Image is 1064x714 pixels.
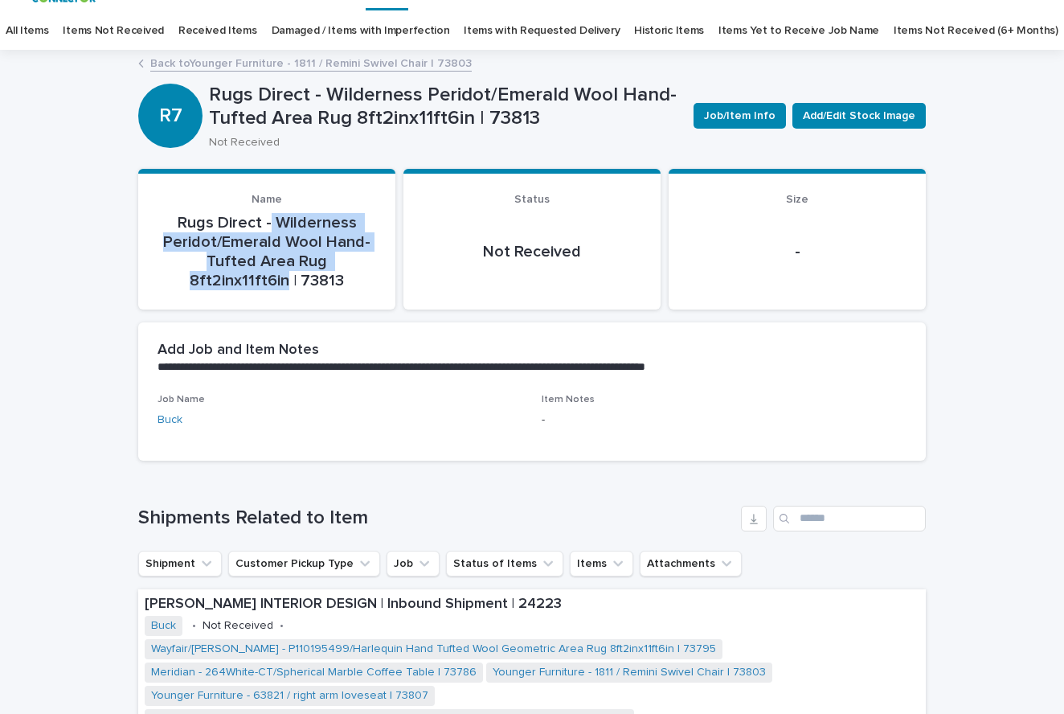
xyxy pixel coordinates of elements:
[158,412,182,429] a: Buck
[792,103,926,129] button: Add/Edit Stock Image
[493,666,766,679] a: Younger Furniture - 1811 / Remini Swivel Chair | 73803
[786,194,808,205] span: Size
[464,12,620,50] a: Items with Requested Delivery
[138,39,203,127] div: R7
[803,108,915,124] span: Add/Edit Stock Image
[773,506,926,531] input: Search
[272,12,450,50] a: Damaged / Items with Imperfection
[63,12,163,50] a: Items Not Received
[252,194,282,205] span: Name
[894,12,1058,50] a: Items Not Received (6+ Months)
[542,395,595,404] span: Item Notes
[151,619,176,633] a: Buck
[634,12,704,50] a: Historic Items
[640,551,742,577] button: Attachments
[151,666,477,679] a: Meridian - 264White-CT/Spherical Marble Coffee Table | 73786
[151,642,716,656] a: Wayfair/[PERSON_NAME] - P110195499/Harlequin Hand Tufted Wool Geometric Area Rug 8ft2inx11ft6in |...
[150,53,472,72] a: Back toYounger Furniture - 1811 / Remini Swivel Chair | 73803
[158,395,205,404] span: Job Name
[138,507,735,530] h1: Shipments Related to Item
[158,342,319,359] h2: Add Job and Item Notes
[178,12,257,50] a: Received Items
[514,194,550,205] span: Status
[6,12,48,50] a: All Items
[228,551,380,577] button: Customer Pickup Type
[209,84,681,130] p: Rugs Direct - Wilderness Peridot/Emerald Wool Hand-Tufted Area Rug 8ft2inx11ft6in | 73813
[542,412,906,429] p: -
[570,551,633,577] button: Items
[694,103,786,129] button: Job/Item Info
[446,551,563,577] button: Status of Items
[145,596,919,613] p: [PERSON_NAME] INTERIOR DESIGN | Inbound Shipment | 24223
[704,108,775,124] span: Job/Item Info
[151,689,428,703] a: Younger Furniture - 63821 / right arm loveseat | 73807
[423,242,641,261] p: Not Received
[138,551,222,577] button: Shipment
[158,213,376,290] p: Rugs Direct - Wilderness Peridot/Emerald Wool Hand-Tufted Area Rug 8ft2inx11ft6in | 73813
[192,619,196,633] p: •
[280,619,284,633] p: •
[387,551,440,577] button: Job
[203,619,273,633] p: Not Received
[209,136,674,150] p: Not Received
[688,242,906,261] p: -
[718,12,879,50] a: Items Yet to Receive Job Name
